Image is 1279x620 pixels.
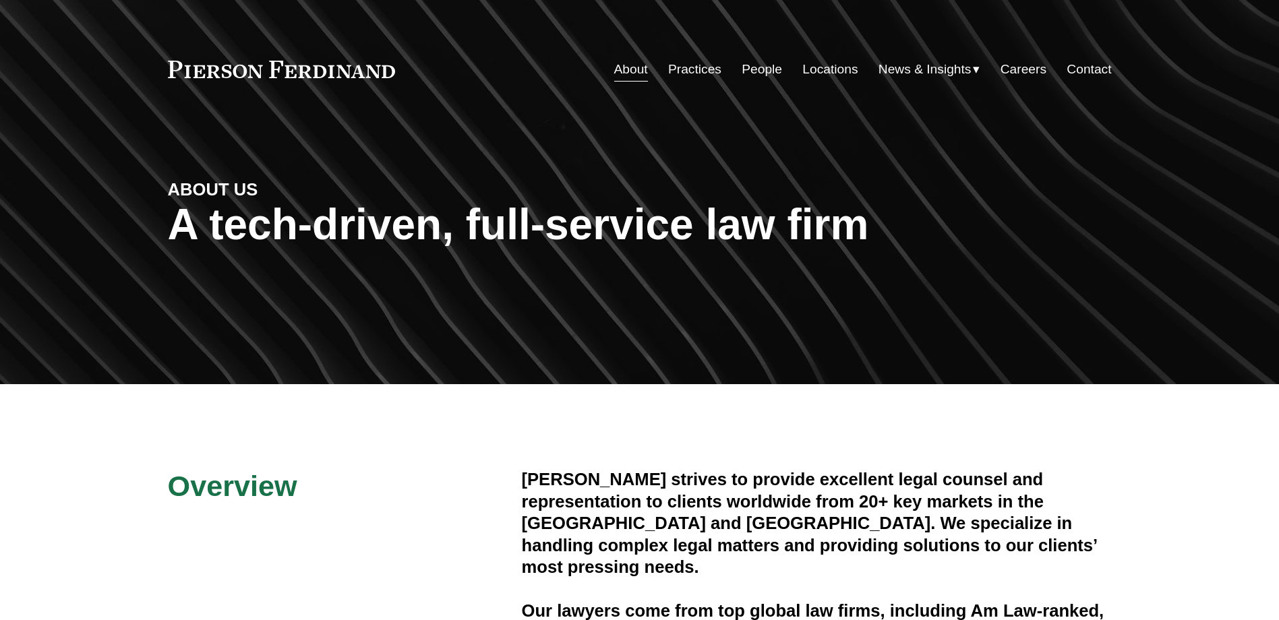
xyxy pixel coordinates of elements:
a: Careers [1001,57,1046,82]
h1: A tech-driven, full-service law firm [168,200,1112,249]
strong: ABOUT US [168,180,258,199]
a: People [742,57,782,82]
a: Practices [668,57,721,82]
a: folder dropdown [879,57,980,82]
a: About [614,57,648,82]
a: Locations [802,57,858,82]
h4: [PERSON_NAME] strives to provide excellent legal counsel and representation to clients worldwide ... [522,468,1112,578]
a: Contact [1067,57,1111,82]
span: News & Insights [879,58,972,82]
span: Overview [168,470,297,502]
